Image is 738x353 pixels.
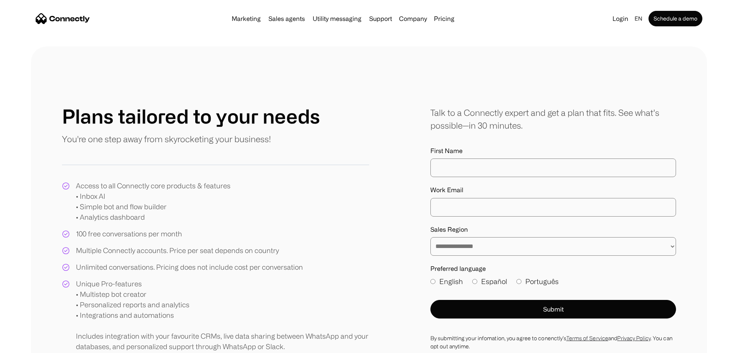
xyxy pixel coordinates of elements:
h1: Plans tailored to your needs [62,105,320,128]
input: Español [472,279,477,284]
label: First Name [430,147,676,155]
label: Sales Region [430,226,676,233]
label: English [430,276,463,287]
a: Utility messaging [310,15,365,22]
div: Unique Pro-features • Multistep bot creator • Personalized reports and analytics • Integrations a... [76,279,369,352]
p: You're one step away from skyrocketing your business! [62,133,271,145]
div: By submitting your infomation, you agree to conenctly’s and . You can opt out anytime. [430,334,676,350]
a: Terms of Service [566,335,609,341]
a: Privacy Policy [617,335,650,341]
div: en [635,13,642,24]
div: en [631,13,647,24]
div: Unlimited conversations. Pricing does not include cost per conversation [76,262,303,272]
input: English [430,279,435,284]
div: Company [397,13,429,24]
div: Talk to a Connectly expert and get a plan that fits. See what’s possible—in 30 minutes. [430,106,676,132]
button: Submit [430,300,676,319]
label: Português [516,276,559,287]
div: Company [399,13,427,24]
input: Português [516,279,521,284]
label: Preferred language [430,265,676,272]
div: Multiple Connectly accounts. Price per seat depends on country [76,245,279,256]
div: 100 free conversations per month [76,229,182,239]
a: Support [366,15,395,22]
a: Pricing [431,15,458,22]
aside: Language selected: English [8,339,46,350]
div: Access to all Connectly core products & features • Inbox AI • Simple bot and flow builder • Analy... [76,181,231,222]
a: Sales agents [265,15,308,22]
label: Work Email [430,186,676,194]
a: home [36,13,90,24]
ul: Language list [15,339,46,350]
a: Marketing [229,15,264,22]
a: Login [609,13,631,24]
label: Español [472,276,507,287]
a: Schedule a demo [649,11,702,26]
